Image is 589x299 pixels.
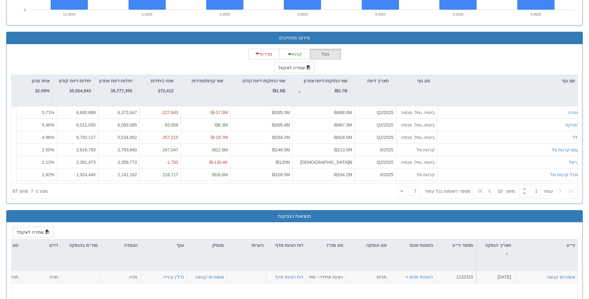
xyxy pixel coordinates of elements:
span: ‏מספר רשומות בכל עמוד [425,188,470,194]
div: הצעה אחידה - מחיר [309,274,343,280]
div: שם גוף [433,75,578,87]
button: קסם קרנות סל [552,146,580,153]
div: סוג הנפקה [346,239,389,251]
div: -257,215 [142,134,178,140]
div: תאריך הנפקה [477,239,515,258]
div: 2,141,162 [101,171,137,177]
div: ני״ע [515,239,578,251]
span: ₪148.9M [272,147,290,152]
div: מספר ני״ע [436,239,476,251]
div: מניות [348,274,387,280]
div: 2,783,840 [101,146,137,153]
button: הזמנות זוכות > [406,274,433,280]
strong: 272,412 [158,88,174,93]
span: ₪213.5M [334,147,352,152]
div: ביטוח, גמל, פנסיה [399,159,435,165]
text: 12-2024 [63,12,75,16]
div: ‏מציג 1 - 7 ‏ מתוך 67 [13,184,48,198]
span: ₪467.3M [334,122,352,127]
h3: תוצאות הנפקות [11,214,578,219]
div: -1,700 [142,159,178,165]
button: כלל [573,134,580,140]
div: 6,011,030 [60,122,96,128]
p: שווי החזקות-דיווח קודם [242,77,285,84]
p: שינוי ביחידות [151,77,174,84]
text: 5-2025 [453,12,463,16]
span: ₪16.6M [212,172,228,177]
div: ביטוח, גמל, פנסיה [399,109,435,116]
div: 6/2025 [357,171,393,177]
strong: ₪2.7B [335,88,347,93]
div: 2,616,793 [60,146,96,153]
button: הראל [569,159,580,165]
span: ₪305.4M [272,122,290,127]
div: 2.50 % [19,146,54,153]
div: נדל"ן ובנייה [163,274,184,280]
text: 1-2025 [142,12,152,16]
div: 167,047 [142,146,178,153]
p: אחוז מהון [32,77,50,84]
div: 1132315 [438,274,473,280]
div: 1.92 % [19,171,54,177]
div: [DATE] [478,274,511,280]
div: 5,792,117 [60,134,96,140]
div: מח״מ בהנפקה [61,239,100,258]
strong: 35,504,943 [69,88,91,93]
div: מנפיק [187,239,226,251]
div: מניה [103,274,138,280]
strong: 35,777,355 [111,88,132,93]
div: קרנות סל [399,171,435,177]
div: סוג גוף [392,75,433,87]
button: מגדל קרנות סל [550,171,580,177]
span: ‏עמוד [543,188,553,194]
p: שווי החזקות-דיווח אחרון [304,77,347,84]
text: 2-2025 [220,12,230,16]
div: 6,093,085 [101,122,137,128]
div: דוח הצעת מדף [266,239,306,258]
div: Q2/2025 [357,109,393,116]
div: 6,600,689 [60,109,96,116]
div: ביטוח, גמל, פנסיה [399,122,435,128]
text: 4-2025 [375,12,386,16]
div: Q2/2025 [357,122,393,128]
span: ₪109.5M [272,172,290,177]
div: שווי קניות/מכירות [176,75,226,87]
button: שמירה לאקסל [274,62,315,73]
div: 2,359,773 [101,159,137,165]
button: מנורה [568,109,580,116]
strong: ₪1.9B [273,88,285,93]
a: דוח הצעת מדף [275,274,303,279]
div: 5,534,902 [101,134,137,140]
div: ביטוח, גמל, פנסיה [399,134,435,140]
span: ₪12.8M [212,147,228,152]
button: אשטרום קבוצה [546,274,575,280]
span: ₪488.8M [334,110,352,115]
span: ₪6.3M [215,122,228,127]
div: -227,643 [142,109,178,116]
button: הפניקס [565,122,580,128]
div: סוג מכרז [306,239,346,251]
div: Q2/2025 [357,134,393,140]
div: תאריך דיווח [350,75,391,87]
text: 0 [24,8,26,12]
p: יחידות-דיווח קודם [59,77,91,84]
strong: 32.08% [35,88,50,93]
span: ₪424.5M [334,135,352,140]
button: אשטרום קבוצה [195,274,224,280]
div: הערות [227,239,266,251]
div: 6,373,047 [101,109,137,116]
div: דירוג [21,239,61,251]
span: ₪-130.4K [209,159,228,164]
span: ₪164.2M [334,172,352,177]
div: מניה [24,274,58,280]
div: 2.12 % [19,159,54,165]
button: קניות [279,49,310,59]
div: 4.96 % [19,134,54,140]
span: ₪-17.5M [211,110,228,115]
